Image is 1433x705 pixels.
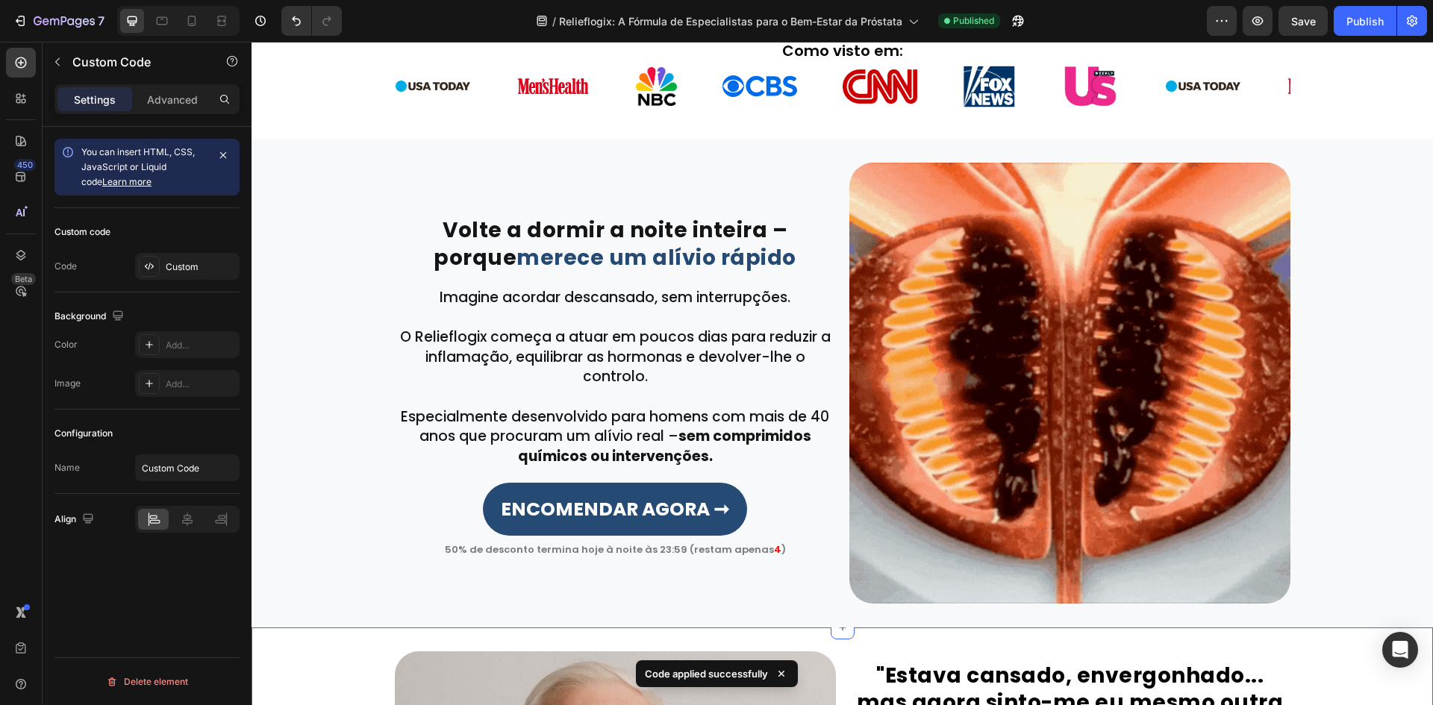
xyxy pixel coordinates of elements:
[145,246,583,286] p: Imagine acordar descansado, sem interrupções.
[1279,6,1328,36] button: Save
[559,13,902,29] span: Relieflogix: A Fórmula de Especialistas para o Bem-Estar da Próstata
[147,92,198,107] p: Advanced
[711,24,764,66] img: gempages_578032762192134844-cecc9a4f-43d4-4e1b-b15d-975d5dcfebf6.webp
[166,260,236,274] div: Custom
[265,201,545,231] strong: merece um alívio rápido
[953,14,994,28] span: Published
[1346,13,1384,29] div: Publish
[249,454,478,480] strong: ENCOMENDAR AGORA ➞
[914,39,989,50] img: [object Object]
[471,34,546,55] img: [object Object]
[54,510,97,530] div: Align
[144,39,219,50] img: [object Object]
[552,13,556,29] span: /
[591,28,666,63] img: [object Object]
[54,260,77,273] div: Code
[1382,632,1418,668] div: Open Intercom Messenger
[106,673,188,691] div: Delete element
[384,25,425,64] img: [object Object]
[264,34,339,54] img: [object Object]
[54,670,240,694] button: Delete element
[54,461,80,474] div: Name
[1034,34,1109,54] img: [object Object]
[102,176,152,187] a: Learn more
[74,92,116,107] p: Settings
[645,666,768,681] p: Code applied successfully
[1291,15,1316,28] span: Save
[14,159,36,171] div: 450
[266,384,560,424] strong: sem comprimidos químicos ou intervenções.
[145,286,583,365] p: O Relieflogix começa a atuar em poucos dias para reduzir a inflamação, equilibrar as hormonas e d...
[182,174,536,230] strong: Volte a dormir a noite inteira – porque
[231,441,496,494] a: ENCOMENDAR AGORA ➞
[1334,6,1396,36] button: Publish
[252,42,1433,705] iframe: Design area
[166,339,236,352] div: Add...
[166,377,236,391] div: Add...
[54,225,110,239] div: Custom code
[522,501,530,515] span: 4
[11,273,36,285] div: Beta
[809,25,869,65] img: gempages_578032762192134844-d0ac4235-fafb-4223-a428-e6776ea5543a.webp
[145,366,583,425] p: Especialmente desenvolvido para homens com mais de 40 anos que procuram um alívio real –
[54,377,81,390] div: Image
[54,427,113,440] div: Configuration
[98,12,104,30] p: 7
[81,146,195,187] span: You can insert HTML, CSS, JavaScript or Liquid code
[6,6,111,36] button: 7
[54,338,78,351] div: Color
[145,502,583,514] p: 50% de desconto termina hoje à noite às 23:59 (restam apenas )
[598,121,1039,562] img: gempages_578032762192134844-838cbd38-0993-40c7-861a-aebfdd655888.gif
[281,6,342,36] div: Undo/Redo
[54,307,127,327] div: Background
[72,53,199,71] p: Custom Code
